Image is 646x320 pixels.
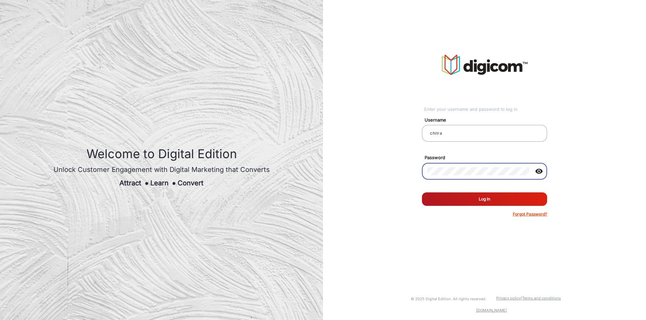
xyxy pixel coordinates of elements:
[53,178,270,188] div: Attract Learn Convert
[442,55,528,75] img: vmg-logo
[522,296,561,301] a: Terms and conditions
[53,165,270,175] div: Unlock Customer Engagement with Digital Marketing that Converts
[411,296,486,301] small: © 2025 Digital Edition. All rights reserved.
[513,211,547,217] p: Forgot Password?
[531,167,547,175] mat-icon: visibility
[476,308,507,313] a: [DOMAIN_NAME]
[53,147,270,161] h1: Welcome to Digital Edition
[172,179,176,187] span: ●
[427,129,542,137] input: Your username
[420,154,555,161] mat-label: Password
[424,106,547,113] div: Enter your username and password to log in
[145,179,149,187] span: ●
[422,192,547,206] button: Log In
[496,296,521,301] a: Privacy policy
[521,296,522,301] a: |
[420,117,555,124] mat-label: Username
